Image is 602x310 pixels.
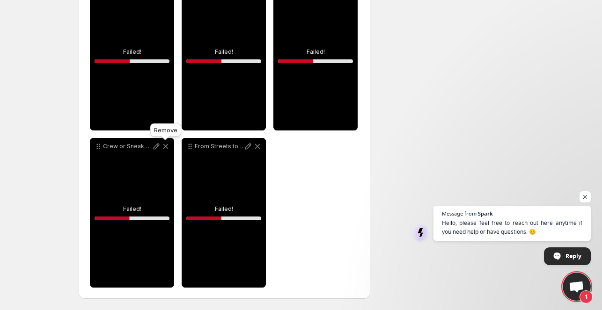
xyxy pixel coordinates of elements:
[182,138,266,288] div: From Streets to Sofas Weve Got Your Feet Covered Whether youre lacing up for the day in sneaker s...
[442,211,477,216] span: Message from
[478,211,493,216] span: Spark
[565,248,581,264] span: Reply
[195,143,243,150] p: From Streets to Sofas Weve Got Your Feet Covered Whether youre lacing up for the day in sneaker s...
[103,143,152,150] p: Crew or Sneaker Footlibs got your feet covered Comfort Style Everyday Vibes HappyFeet FootlibSock...
[442,218,582,236] span: Hello, please feel free to reach out here anytime if you need help or have questions. 😊
[580,290,593,303] span: 1
[90,138,174,288] div: Crew or Sneaker Footlibs got your feet covered Comfort Style Everyday Vibes HappyFeet FootlibSock...
[563,273,591,301] div: Open chat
